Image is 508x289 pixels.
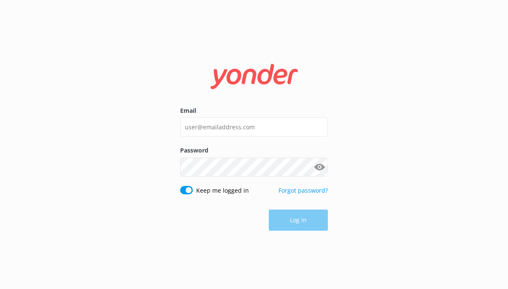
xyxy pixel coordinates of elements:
[311,158,328,175] button: Show password
[180,117,328,136] input: user@emailaddress.com
[278,186,328,194] a: Forgot password?
[180,146,328,155] label: Password
[196,186,249,195] label: Keep me logged in
[180,106,328,115] label: Email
